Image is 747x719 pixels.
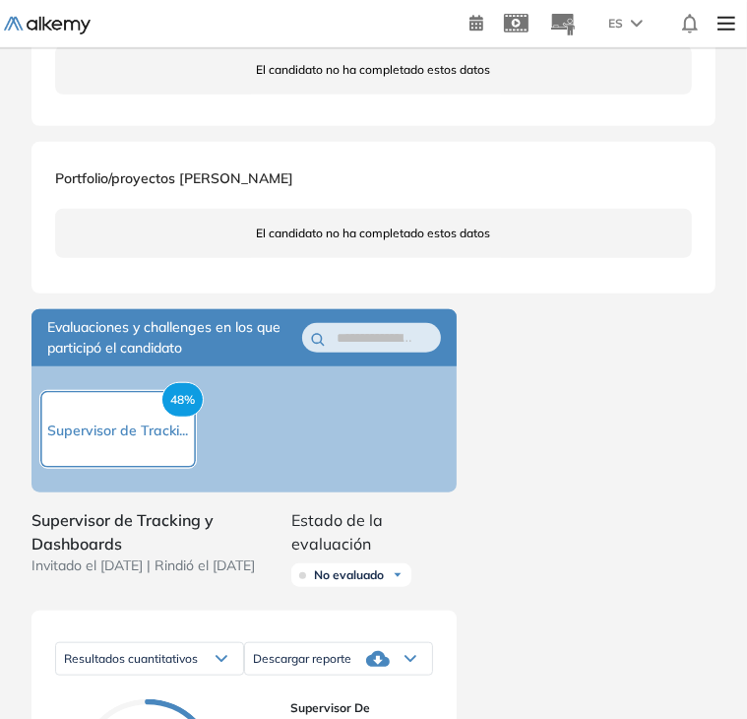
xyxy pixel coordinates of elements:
[55,169,293,187] span: Portfolio/proyectos [PERSON_NAME]
[48,422,189,439] span: Supervisor de Tracki...
[710,4,743,43] img: Menu
[161,382,204,418] span: 48%
[47,317,302,359] span: Evaluaciones y challenges en los que participó el candidato
[31,556,291,576] span: Invitado el [DATE] | Rindió el [DATE]
[31,508,291,556] span: Supervisor de Tracking y Dashboards
[314,567,384,583] span: No evaluado
[392,569,404,581] img: Ícono de flecha
[253,651,351,667] span: Descargar reporte
[608,15,623,33] span: ES
[291,508,457,556] span: Estado de la evaluación
[257,61,491,79] span: El candidato no ha completado estos datos
[257,225,491,242] span: El candidato no ha completado estos datos
[4,17,91,34] img: Logo
[631,20,643,28] img: arrow
[64,651,198,666] span: Resultados cuantitativos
